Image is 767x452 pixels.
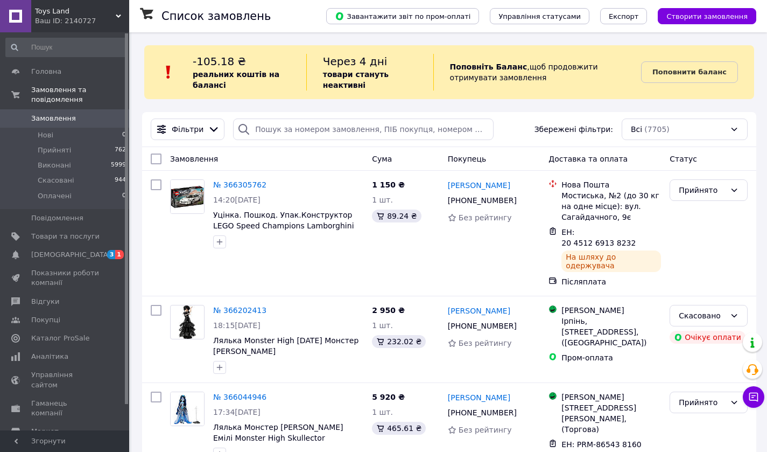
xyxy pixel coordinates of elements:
[122,130,126,140] span: 0
[448,180,510,191] a: [PERSON_NAME]
[31,232,100,241] span: Товари та послуги
[644,125,670,134] span: (7705)
[372,393,405,401] span: 5 920 ₴
[31,427,59,436] span: Маркет
[179,305,196,339] img: Фото товару
[170,392,205,426] a: Фото товару
[31,213,83,223] span: Повідомлення
[115,145,126,155] span: 762
[450,62,527,71] b: Поповніть Баланс
[372,335,426,348] div: 232.02 ₴
[171,180,203,213] img: Фото товару
[372,408,393,416] span: 1 шт.
[679,184,726,196] div: Прийнято
[459,426,512,434] span: Без рейтингу
[372,210,421,222] div: 89.24 ₴
[448,155,486,163] span: Покупець
[122,191,126,201] span: 0
[448,408,517,417] span: [PHONE_NUMBER]
[31,114,76,123] span: Замовлення
[372,321,393,330] span: 1 шт.
[31,67,61,77] span: Головна
[561,190,661,222] div: Мостиська, №2 (до 30 кг на одне місце): вул. Сагайдачного, 9є
[213,336,358,356] a: Лялька Monster High [DATE] Монстер [PERSON_NAME]
[534,124,613,135] span: Збережені фільтри:
[561,228,636,247] span: ЕН: 20 4512 6913 8232
[38,145,71,155] span: Прийняті
[213,408,261,416] span: 17:34[DATE]
[372,180,405,189] span: 1 150 ₴
[561,392,661,402] div: [PERSON_NAME]
[170,179,205,214] a: Фото товару
[631,124,642,135] span: Всі
[5,38,127,57] input: Пошук
[561,402,661,435] div: [STREET_ADDRESS][PERSON_NAME], (Торгова)
[609,12,639,20] span: Експорт
[213,180,266,189] a: № 366305762
[115,250,124,259] span: 1
[670,155,697,163] span: Статус
[213,211,354,241] a: Уцінка. Пошкод. Упак.Конструктор LEGO Speed Champions Lamborghini 76908
[233,119,494,140] input: Пошук за номером замовлення, ПІБ покупця, номером телефону, Email, номером накладної
[31,333,89,343] span: Каталог ProSale
[647,11,756,20] a: Створити замовлення
[38,130,53,140] span: Нові
[107,250,116,259] span: 3
[372,196,393,204] span: 1 шт.
[561,352,661,363] div: Пром-оплата
[561,316,661,348] div: Ірпінь, [STREET_ADDRESS], ([GEOGRAPHIC_DATA])
[31,297,59,307] span: Відгуки
[498,12,581,20] span: Управління статусами
[561,440,641,449] span: ЕН: PRM-86543 8160
[111,161,126,170] span: 5999
[31,315,60,325] span: Покупці
[679,397,726,408] div: Прийнято
[115,176,126,185] span: 944
[31,370,100,390] span: Управління сайтом
[326,8,479,24] button: Завантажити звіт по пром-оплаті
[641,61,738,83] a: Поповнити баланс
[31,85,129,105] span: Замовлення та повідомлення
[213,306,266,315] a: № 366202413
[213,393,266,401] a: № 366044946
[561,305,661,316] div: [PERSON_NAME]
[31,352,68,361] span: Аналітика
[448,322,517,330] span: [PHONE_NUMBER]
[31,250,111,260] span: [DEMOGRAPHIC_DATA]
[679,310,726,322] div: Скасовано
[160,64,177,80] img: :exclamation:
[170,155,218,163] span: Замовлення
[433,54,641,91] div: , щоб продовжити отримувати замовлення
[372,155,392,163] span: Cума
[658,8,756,24] button: Створити замовлення
[490,8,589,24] button: Управління статусами
[193,70,279,89] b: реальних коштів на балансі
[31,399,100,418] span: Гаманець компанії
[38,176,74,185] span: Скасовані
[448,392,510,403] a: [PERSON_NAME]
[161,10,271,23] h1: Список замовлень
[171,392,204,426] img: Фото товару
[213,196,261,204] span: 14:20[DATE]
[448,196,517,205] span: [PHONE_NUMBER]
[35,16,129,26] div: Ваш ID: 2140727
[600,8,648,24] button: Експорт
[213,321,261,330] span: 18:15[DATE]
[670,331,745,344] div: Очікує оплати
[548,155,628,163] span: Доставка та оплата
[459,339,512,347] span: Без рейтингу
[172,124,203,135] span: Фільтри
[38,161,71,170] span: Виконані
[38,191,72,201] span: Оплачені
[323,55,388,68] span: Через 4 дні
[372,306,405,315] span: 2 950 ₴
[31,268,100,288] span: Показники роботи компанії
[666,12,748,20] span: Створити замовлення
[372,422,426,435] div: 465.61 ₴
[193,55,246,68] span: -105.18 ₴
[170,305,205,339] a: Фото товару
[561,276,661,287] div: Післяплата
[459,213,512,222] span: Без рейтингу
